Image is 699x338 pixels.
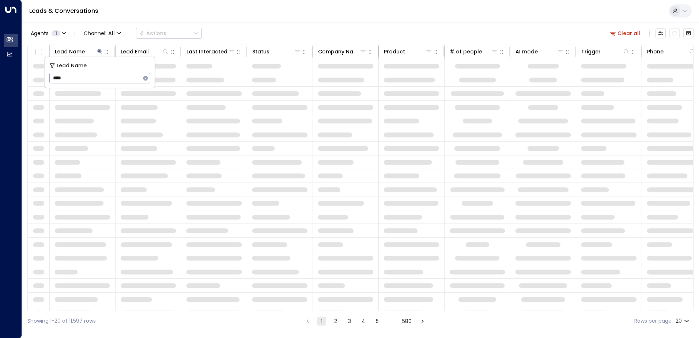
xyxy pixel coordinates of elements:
button: Agents1 [27,28,69,38]
button: page 1 [317,317,326,326]
div: Last Interacted [186,47,227,56]
button: Go to page 3 [345,317,354,326]
span: 1 [52,30,60,36]
span: Lead Name [57,61,87,70]
div: Status [252,47,301,56]
label: Rows per page: [634,317,673,325]
div: Phone [647,47,664,56]
div: Lead Email [121,47,169,56]
div: AI mode [515,47,564,56]
div: Product [384,47,432,56]
div: Trigger [581,47,601,56]
button: Actions [136,28,202,39]
span: Agents [31,31,49,36]
div: # of people [450,47,482,56]
div: AI mode [515,47,538,56]
div: 20 [676,316,691,326]
div: Company Name [318,47,359,56]
div: Lead Name [55,47,85,56]
div: Showing 1-20 of 11,597 rows [27,317,96,325]
button: Customize [655,28,666,38]
div: Actions [139,30,166,37]
div: # of people [450,47,498,56]
nav: pagination navigation [303,316,427,326]
span: All [108,30,115,36]
div: Button group with a nested menu [136,28,202,39]
button: Go to page 5 [373,317,382,326]
div: Last Interacted [186,47,235,56]
div: Lead Email [121,47,149,56]
button: Go to page 580 [401,317,413,326]
div: Company Name [318,47,367,56]
button: Archived Leads [683,28,694,38]
div: Trigger [581,47,630,56]
span: Refresh [669,28,680,38]
a: Leads & Conversations [29,7,98,15]
div: … [387,317,396,326]
button: Go to page 4 [359,317,368,326]
button: Channel:All [81,28,124,38]
button: Go to page 2 [331,317,340,326]
div: Phone [647,47,696,56]
div: Status [252,47,269,56]
button: Go to next page [418,317,427,326]
button: Clear all [607,28,643,38]
div: Lead Name [55,47,103,56]
div: Product [384,47,405,56]
span: Channel: [81,28,124,38]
